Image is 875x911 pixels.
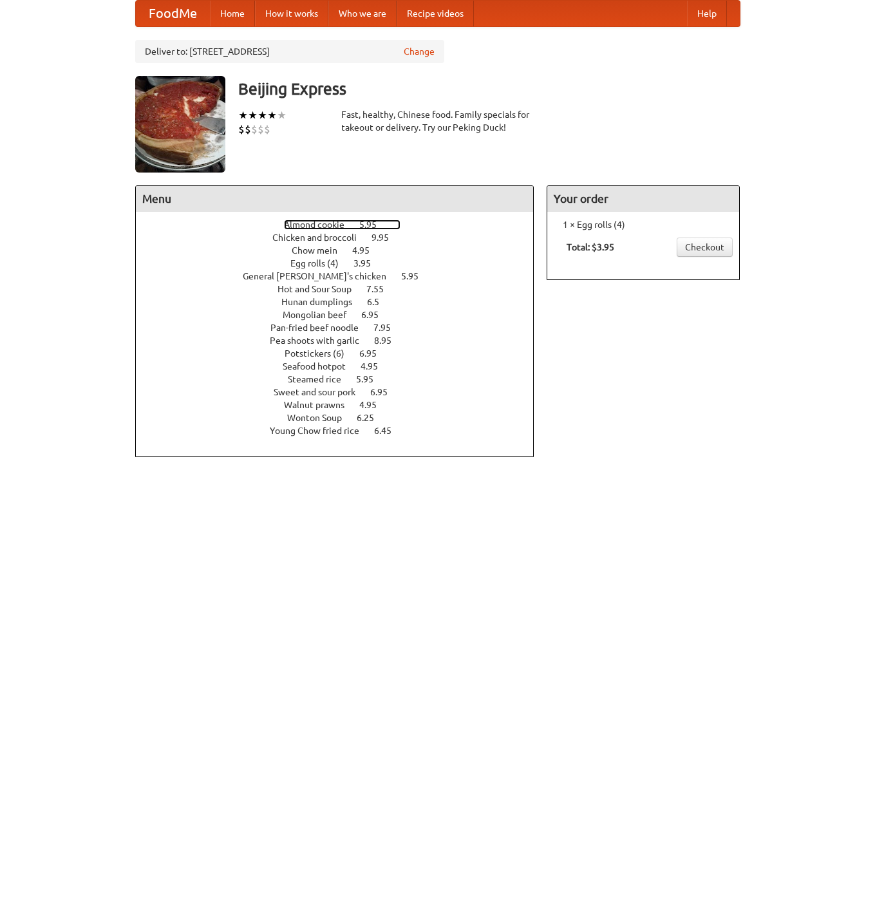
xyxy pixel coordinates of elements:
li: $ [251,122,258,136]
a: Mongolian beef 6.95 [283,310,402,320]
span: General [PERSON_NAME]'s chicken [243,271,399,281]
li: ★ [267,108,277,122]
img: angular.jpg [135,76,225,173]
span: Pan-fried beef noodle [270,323,372,333]
a: Wonton Soup 6.25 [287,413,398,423]
span: 9.95 [372,232,402,243]
a: Seafood hotpot 4.95 [283,361,402,371]
li: ★ [258,108,267,122]
a: Almond cookie 5.95 [284,220,400,230]
a: How it works [255,1,328,26]
li: ★ [248,108,258,122]
a: Who we are [328,1,397,26]
li: $ [238,122,245,136]
li: $ [264,122,270,136]
li: 1 × Egg rolls (4) [554,218,733,231]
a: General [PERSON_NAME]'s chicken 5.95 [243,271,442,281]
b: Total: $3.95 [567,242,614,252]
span: 3.95 [353,258,384,268]
a: Sweet and sour pork 6.95 [274,387,411,397]
li: ★ [238,108,248,122]
h3: Beijing Express [238,76,740,102]
span: 4.95 [359,400,390,410]
a: Walnut prawns 4.95 [284,400,400,410]
span: 4.95 [361,361,391,371]
a: Potstickers (6) 6.95 [285,348,400,359]
a: Chicken and broccoli 9.95 [272,232,413,243]
a: Hunan dumplings 6.5 [281,297,403,307]
span: 7.55 [366,284,397,294]
span: 4.95 [352,245,382,256]
span: Hot and Sour Soup [278,284,364,294]
a: Steamed rice 5.95 [288,374,397,384]
li: $ [245,122,251,136]
span: 6.95 [370,387,400,397]
span: 5.95 [359,220,390,230]
h4: Menu [136,186,534,212]
span: 6.45 [374,426,404,436]
a: Pan-fried beef noodle 7.95 [270,323,415,333]
li: ★ [277,108,287,122]
span: Young Chow fried rice [270,426,372,436]
span: 6.95 [361,310,391,320]
span: Chicken and broccoli [272,232,370,243]
span: Sweet and sour pork [274,387,368,397]
a: Help [687,1,727,26]
a: Egg rolls (4) 3.95 [290,258,395,268]
div: Fast, healthy, Chinese food. Family specials for takeout or delivery. Try our Peking Duck! [341,108,534,134]
span: Wonton Soup [287,413,355,423]
span: 6.5 [367,297,392,307]
a: Pea shoots with garlic 8.95 [270,335,415,346]
span: Mongolian beef [283,310,359,320]
span: 5.95 [356,374,386,384]
a: Young Chow fried rice 6.45 [270,426,415,436]
span: 6.25 [357,413,387,423]
span: 8.95 [374,335,404,346]
a: Chow mein 4.95 [292,245,393,256]
span: Chow mein [292,245,350,256]
span: Steamed rice [288,374,354,384]
li: $ [258,122,264,136]
span: 6.95 [359,348,390,359]
a: Hot and Sour Soup 7.55 [278,284,408,294]
div: Deliver to: [STREET_ADDRESS] [135,40,444,63]
span: 5.95 [401,271,431,281]
span: Pea shoots with garlic [270,335,372,346]
a: Checkout [677,238,733,257]
a: FoodMe [136,1,210,26]
a: Change [404,45,435,58]
h4: Your order [547,186,739,212]
span: 7.95 [373,323,404,333]
span: Hunan dumplings [281,297,365,307]
a: Recipe videos [397,1,474,26]
span: Almond cookie [284,220,357,230]
a: Home [210,1,255,26]
span: Potstickers (6) [285,348,357,359]
span: Seafood hotpot [283,361,359,371]
span: Egg rolls (4) [290,258,352,268]
span: Walnut prawns [284,400,357,410]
